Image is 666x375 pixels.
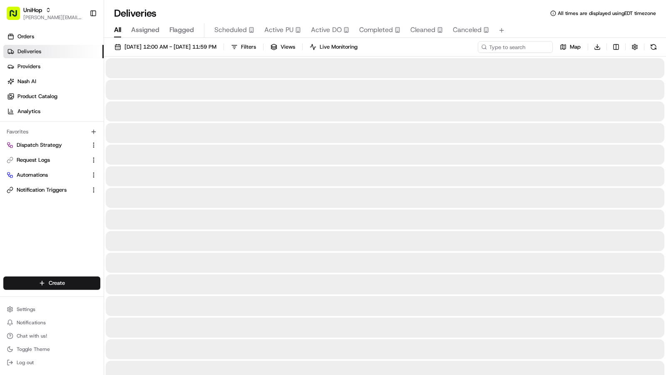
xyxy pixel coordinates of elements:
button: Dispatch Strategy [3,138,100,152]
span: Canceled [453,25,482,35]
span: Cleaned [410,25,435,35]
input: Type to search [478,41,553,53]
div: Favorites [3,125,100,138]
button: Live Monitoring [306,41,361,53]
button: Map [556,41,584,53]
a: Providers [3,60,104,73]
button: Log out [3,357,100,368]
a: Notification Triggers [7,186,87,194]
button: Views [267,41,299,53]
button: Chat with us! [3,330,100,342]
span: Orders [17,33,34,40]
a: Orders [3,30,104,43]
button: Refresh [648,41,659,53]
span: Chat with us! [17,333,47,339]
span: Log out [17,359,34,366]
h1: Deliveries [114,7,157,20]
button: [PERSON_NAME][EMAIL_ADDRESS][DOMAIN_NAME] [23,14,83,21]
a: Product Catalog [3,90,104,103]
a: Request Logs [7,156,87,164]
span: Dispatch Strategy [17,141,62,149]
button: UniHop[PERSON_NAME][EMAIL_ADDRESS][DOMAIN_NAME] [3,3,86,23]
button: Notification Triggers [3,183,100,197]
span: Automations [17,171,48,179]
a: Nash AI [3,75,104,88]
span: Providers [17,63,40,70]
button: Filters [227,41,260,53]
span: Map [570,43,581,51]
a: Automations [7,171,87,179]
span: Notifications [17,319,46,326]
span: Request Logs [17,156,50,164]
span: Create [49,279,65,287]
span: Scheduled [214,25,247,35]
span: Active DO [311,25,342,35]
span: Notification Triggers [17,186,67,194]
span: Active PU [264,25,293,35]
button: Notifications [3,317,100,328]
button: Toggle Theme [3,343,100,355]
button: Automations [3,168,100,182]
span: All [114,25,121,35]
a: Deliveries [3,45,104,58]
a: Analytics [3,105,104,118]
span: Filters [241,43,256,51]
span: Analytics [17,108,40,115]
button: Settings [3,303,100,315]
span: Completed [359,25,393,35]
button: UniHop [23,6,42,14]
button: [DATE] 12:00 AM - [DATE] 11:59 PM [111,41,220,53]
span: Views [281,43,295,51]
span: Product Catalog [17,93,57,100]
span: Flagged [169,25,194,35]
span: Assigned [131,25,159,35]
span: Deliveries [17,48,41,55]
span: Toggle Theme [17,346,50,353]
span: All times are displayed using EDT timezone [558,10,656,17]
button: Create [3,276,100,290]
span: Nash AI [17,78,36,85]
button: Request Logs [3,153,100,167]
span: [DATE] 12:00 AM - [DATE] 11:59 PM [124,43,216,51]
span: Live Monitoring [320,43,358,51]
a: Dispatch Strategy [7,141,87,149]
span: Settings [17,306,35,313]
